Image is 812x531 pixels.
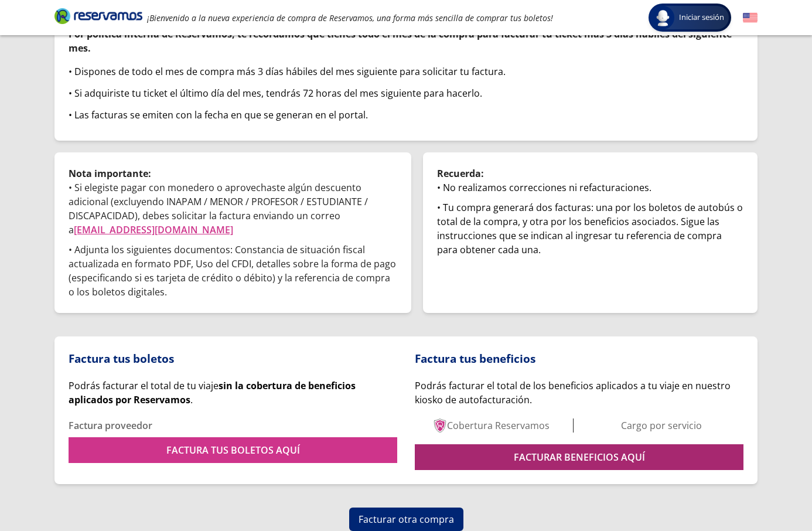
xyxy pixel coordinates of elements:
div: • Dispones de todo el mes de compra más 3 días hábiles del mes siguiente para solicitar tu factura. [69,64,743,79]
p: Factura tus boletos [69,350,397,367]
span: Podrás facturar el total de tu viaje [69,379,356,406]
p: Nota importante: [69,166,397,181]
p: Factura tus beneficios [415,350,743,367]
p: Podrás facturar el total de los beneficios aplicados a tu viaje en nuestro kiosko de autofacturac... [415,379,743,407]
a: Brand Logo [54,7,142,28]
p: Cargo por servicio [621,418,702,433]
div: • Las facturas se emiten con la fecha en que se generan en el portal. [69,108,743,122]
div: • No realizamos correcciones ni refacturaciones. [437,181,743,195]
em: ¡Bienvenido a la nueva experiencia de compra de Reservamos, una forma más sencilla de comprar tus... [147,12,553,23]
a: FACTURA TUS BOLETOS AQUÍ [69,437,397,463]
i: Brand Logo [54,7,142,25]
p: Recuerda: [437,166,743,181]
div: • Si adquiriste tu ticket el último día del mes, tendrás 72 horas del mes siguiente para hacerlo. [69,86,743,100]
p: Factura proveedor [69,418,397,433]
div: • Tu compra generará dos facturas: una por los boletos de autobús o total de la compra, y otra po... [437,200,743,257]
p: • Adjunta los siguientes documentos: Constancia de situación fiscal actualizada en formato PDF, U... [69,243,397,299]
button: English [743,11,758,25]
button: Facturar otra compra [349,508,463,531]
img: Basic service level [433,418,447,433]
a: [EMAIL_ADDRESS][DOMAIN_NAME] [74,223,233,236]
p: Cobertura Reservamos [447,418,550,433]
div: . [69,379,397,407]
p: Por política interna de Reservamos, te recordamos que tienes todo el mes de la compra para factur... [69,27,743,55]
span: Iniciar sesión [674,12,729,23]
p: • Si elegiste pagar con monedero o aprovechaste algún descuento adicional (excluyendo INAPAM / ME... [69,181,397,237]
a: FACTURAR BENEFICIOS AQUÍ [415,444,743,470]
